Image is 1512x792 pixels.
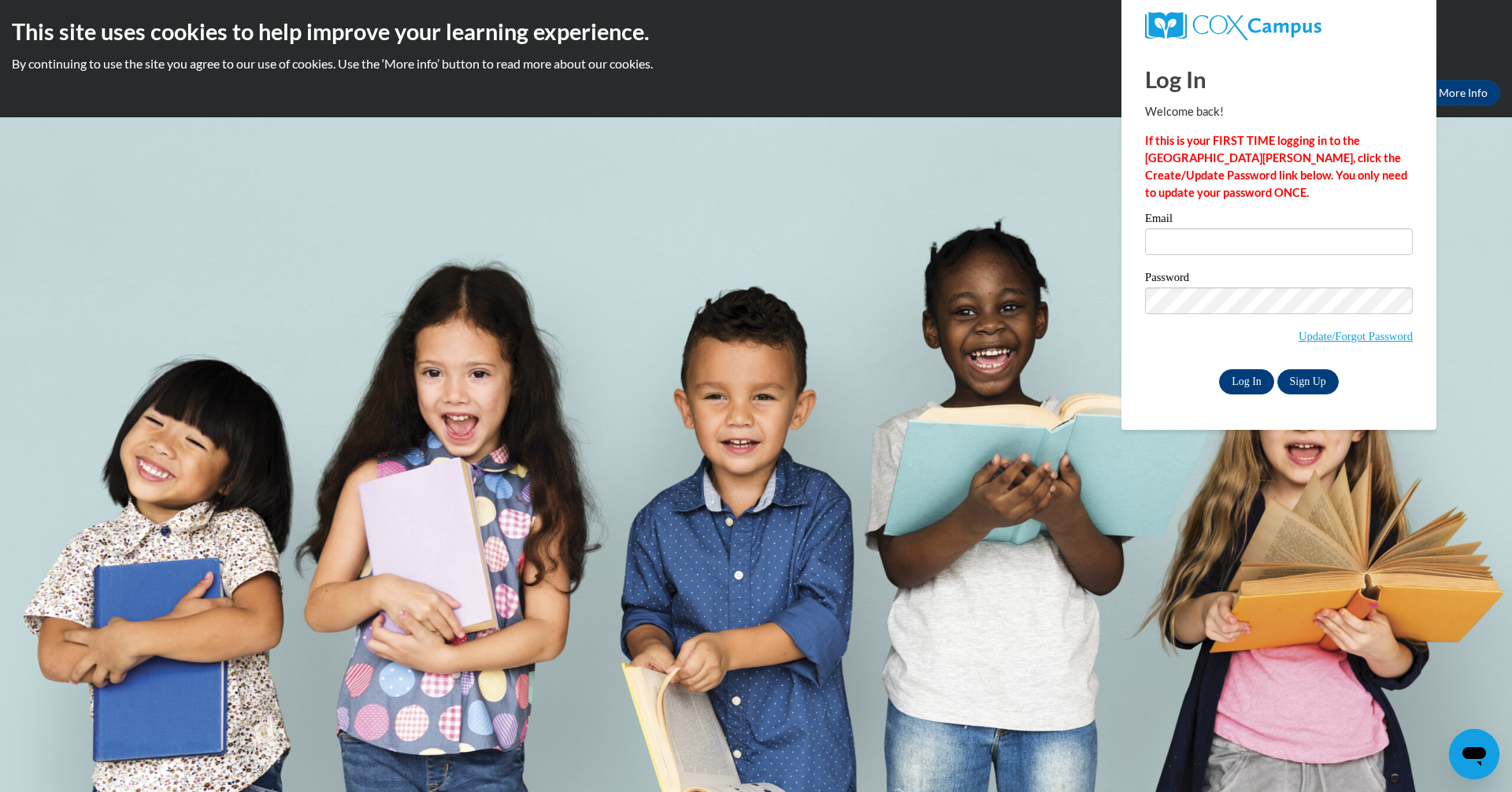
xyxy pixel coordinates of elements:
a: COX Campus [1145,12,1413,40]
a: Update/Forgot Password [1299,330,1413,342]
h1: Log In [1145,63,1413,95]
label: Password [1145,272,1413,287]
img: COX Campus [1145,12,1321,40]
a: More Info [1426,80,1500,105]
p: By continuing to use the site you agree to our use of cookies. Use the ‘More info’ button to read... [12,55,1500,72]
strong: If this is your FIRST TIME logging in to the [GEOGRAPHIC_DATA][PERSON_NAME], click the Create/Upd... [1145,134,1407,199]
input: Log In [1219,369,1274,394]
h2: This site uses cookies to help improve your learning experience. [12,16,1500,47]
p: Welcome back! [1145,103,1413,120]
label: Email [1145,213,1413,228]
iframe: Button to launch messaging window [1449,729,1499,779]
a: Sign Up [1277,369,1339,394]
